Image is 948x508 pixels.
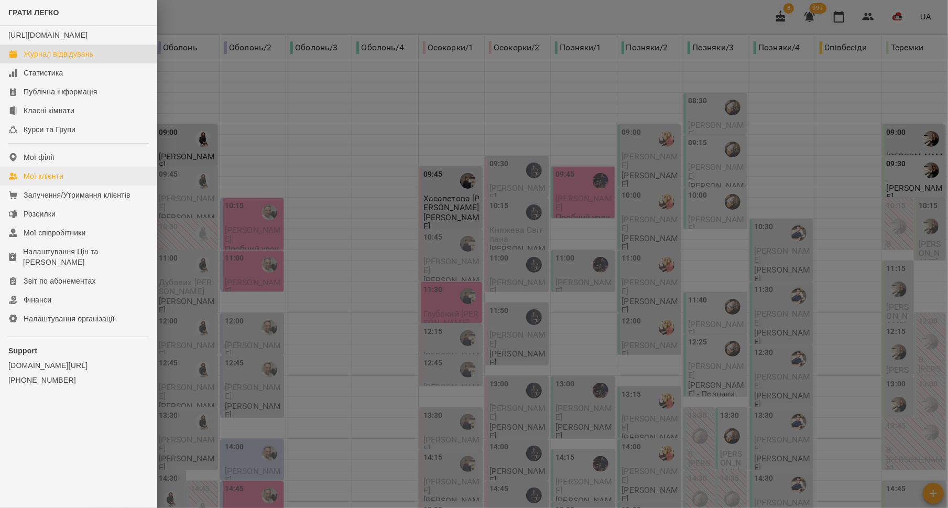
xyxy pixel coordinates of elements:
[8,375,148,385] a: [PHONE_NUMBER]
[8,345,148,356] p: Support
[8,31,88,39] a: [URL][DOMAIN_NAME]
[24,228,86,238] div: Мої співробітники
[24,124,75,135] div: Курси та Групи
[24,49,93,59] div: Журнал відвідувань
[24,105,74,116] div: Класні кімнати
[24,314,115,324] div: Налаштування організації
[24,68,63,78] div: Статистика
[24,276,96,286] div: Звіт по абонементах
[24,152,55,163] div: Мої філії
[24,295,51,305] div: Фінанси
[24,87,97,97] div: Публічна інформація
[24,190,130,200] div: Залучення/Утримання клієнтів
[8,360,148,371] a: [DOMAIN_NAME][URL]
[8,8,59,17] span: ГРАТИ ЛЕГКО
[23,246,148,267] div: Налаштування Цін та [PERSON_NAME]
[24,171,63,181] div: Мої клієнти
[24,209,56,219] div: Розсилки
